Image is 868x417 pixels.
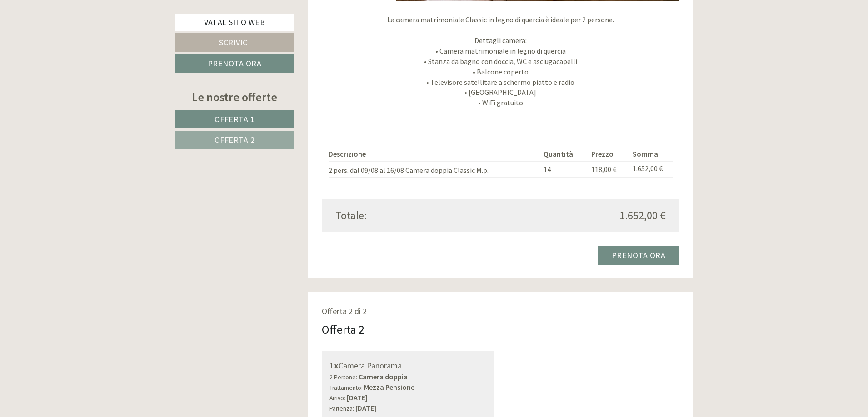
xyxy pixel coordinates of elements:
p: La camera matrimoniale Classic in legno di quercia è ideale per 2 persone. Dettagli camera: • Cam... [322,15,680,108]
div: Offerta 2 [322,321,364,338]
th: Descrizione [329,147,540,161]
div: Camera Panorama [329,359,486,372]
th: Quantità [540,147,588,161]
th: Prezzo [588,147,629,161]
div: Buon giorno, come possiamo aiutarla? [7,25,138,52]
a: Scrivici [175,33,294,52]
b: Camera doppia [359,372,408,381]
small: Arrivo: [329,394,345,402]
td: 14 [540,161,588,177]
span: Offerta 1 [215,114,255,124]
div: Le nostre offerte [175,88,294,105]
small: 2 Persone: [329,373,357,381]
span: Offerta 2 [215,135,255,145]
span: 1.652,00 € [619,208,666,223]
div: Inso Sonnenheim [14,26,134,34]
div: Totale: [329,208,501,223]
div: Buonasera. Dal 09/08 al 16/08 in camera classic invece? [171,54,351,82]
th: Somma [629,147,673,161]
span: 118,00 € [591,165,616,174]
b: 1x [329,359,339,371]
small: 19:19 [14,44,134,50]
td: 1.652,00 € [629,161,673,177]
span: Offerta 2 di 2 [322,306,367,316]
small: Partenza: [329,405,354,412]
a: Vai al sito web [175,14,294,31]
td: 2 pers. dal 09/08 al 16/08 Camera doppia Classic M.p. [329,161,540,177]
small: Trattamento: [329,384,363,392]
div: lunedì [162,7,197,22]
b: [DATE] [347,393,368,402]
a: Prenota ora [175,54,294,73]
button: Invia [310,236,359,255]
div: Lei [176,56,344,63]
b: Mezza Pensione [364,383,414,392]
a: Prenota ora [598,246,680,265]
small: 19:20 [176,74,344,80]
b: [DATE] [355,403,376,412]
